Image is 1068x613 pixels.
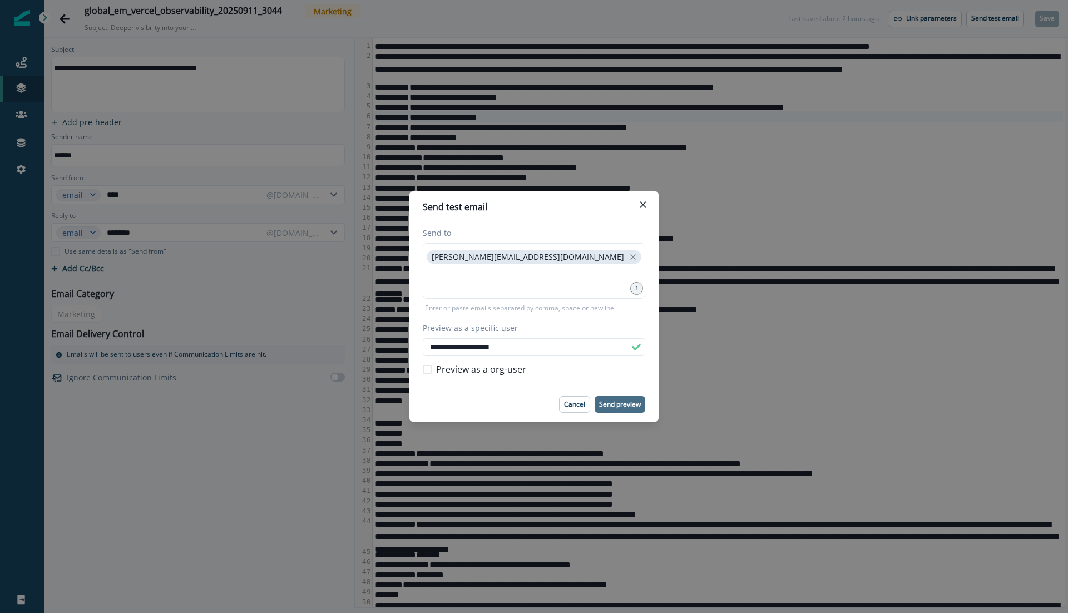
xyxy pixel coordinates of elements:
p: Cancel [564,401,585,408]
button: Send preview [595,396,645,413]
p: Send test email [423,200,487,214]
label: Send to [423,227,639,239]
p: Enter or paste emails separated by comma, space or newline [423,303,616,313]
button: Close [634,196,652,214]
button: Cancel [559,396,590,413]
p: [PERSON_NAME][EMAIL_ADDRESS][DOMAIN_NAME] [432,253,624,262]
button: close [627,251,639,263]
span: Preview as a org-user [436,363,526,376]
label: Preview as a specific user [423,322,639,334]
p: Send preview [599,401,641,408]
div: 1 [630,282,643,295]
